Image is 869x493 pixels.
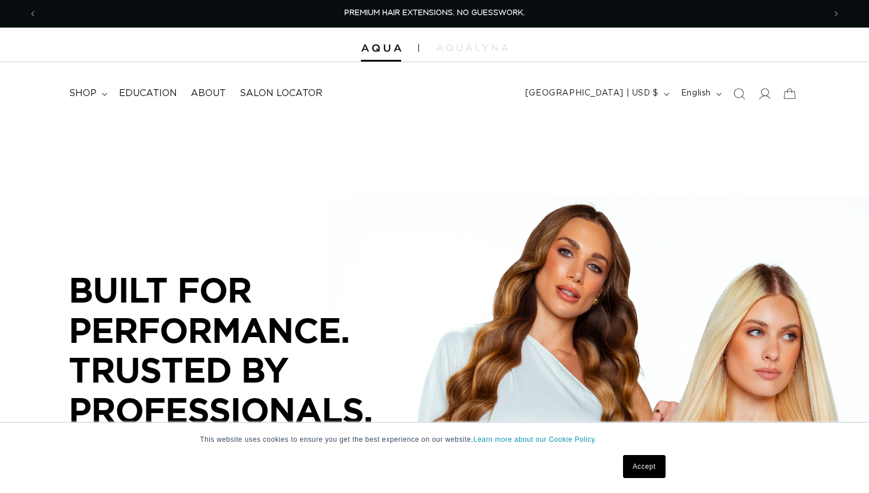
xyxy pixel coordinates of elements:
a: About [184,81,233,106]
span: Education [119,87,177,100]
p: This website uses cookies to ensure you get the best experience on our website. [200,434,669,445]
button: English [674,83,726,105]
span: shop [69,87,97,100]
a: Salon Locator [233,81,329,106]
button: Previous announcement [20,3,45,25]
summary: shop [62,81,112,106]
span: [GEOGRAPHIC_DATA] | USD $ [525,87,659,100]
a: Accept [623,455,666,478]
summary: Search [726,81,752,106]
span: Salon Locator [240,87,322,100]
button: [GEOGRAPHIC_DATA] | USD $ [518,83,674,105]
p: BUILT FOR PERFORMANCE. TRUSTED BY PROFESSIONALS. [69,270,414,430]
img: aqualyna.com [436,44,508,51]
img: Aqua Hair Extensions [361,44,401,52]
a: Learn more about our Cookie Policy. [474,435,597,444]
span: English [681,87,711,100]
a: Education [112,81,184,106]
span: About [191,87,226,100]
span: PREMIUM HAIR EXTENSIONS. NO GUESSWORK. [344,9,525,17]
button: Next announcement [824,3,849,25]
